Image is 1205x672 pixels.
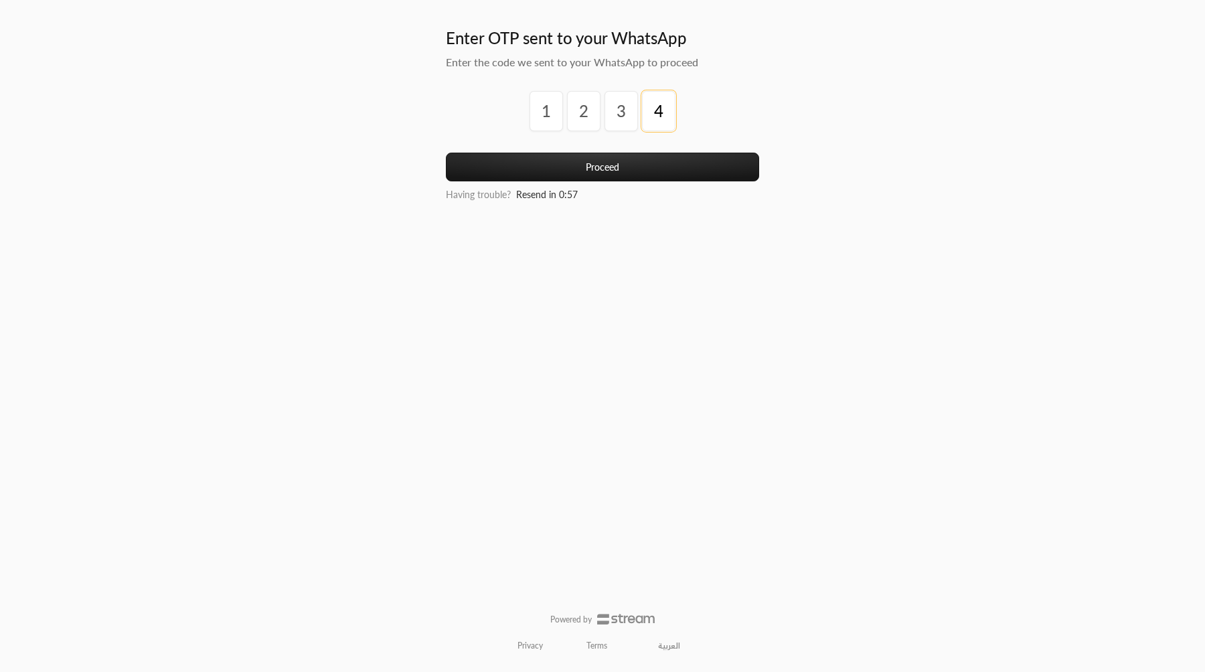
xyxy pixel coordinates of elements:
h5: Enter the code we sent to your WhatsApp to proceed [446,54,759,70]
span: Having trouble? [446,189,511,200]
p: Powered by [550,614,592,625]
a: Privacy [517,641,543,651]
a: Terms [586,641,607,651]
h3: Enter OTP sent to your WhatsApp [446,27,759,49]
button: Proceed [446,153,759,181]
span: Resend in 0:57 [516,189,578,200]
a: العربية [651,635,688,657]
